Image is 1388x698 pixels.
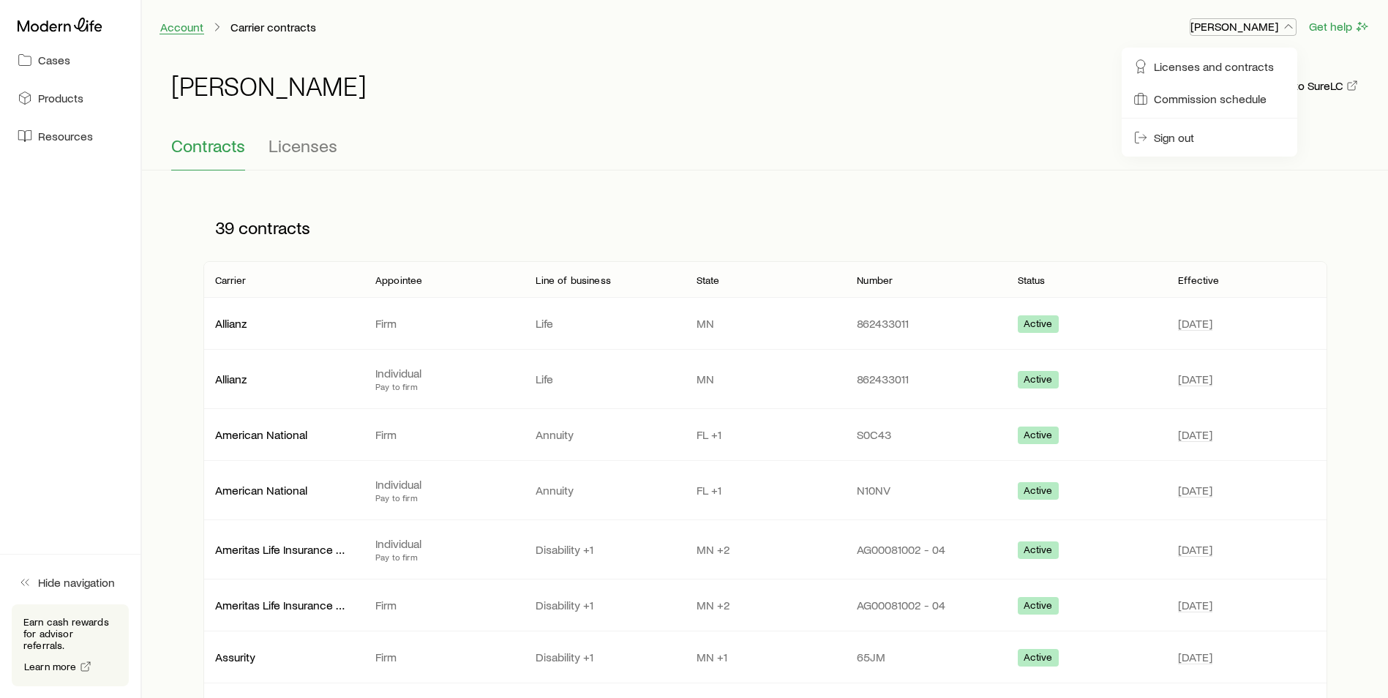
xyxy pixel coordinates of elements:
p: 862433011 [857,372,994,386]
button: Hide navigation [12,566,129,598]
p: Line of business [536,274,611,286]
a: Account [160,20,204,34]
a: Products [12,82,129,114]
p: MN +2 [697,598,833,612]
p: Life [536,372,672,386]
p: State [697,274,720,286]
a: Resources [12,120,129,152]
button: Sign out [1128,124,1291,151]
span: Licenses and contracts [1154,59,1274,74]
p: Earn cash rewards for advisor referrals. [23,616,117,651]
span: [DATE] [1178,542,1212,557]
p: [PERSON_NAME] [1190,19,1296,34]
span: Resources [38,129,93,143]
p: Individual [375,366,512,380]
p: Assurity [215,650,352,664]
div: Contracting sub-page tabs [171,135,1359,170]
h1: [PERSON_NAME] [171,71,367,100]
span: Active [1024,599,1053,615]
p: MN [697,372,833,386]
span: Commission schedule [1154,91,1267,106]
p: Firm [375,427,512,442]
span: Active [1024,429,1053,444]
span: Active [1024,651,1053,667]
p: FL +1 [697,427,833,442]
p: AG00081002 - 04 [857,542,994,557]
p: Firm [375,316,512,331]
a: Licenses and contracts [1128,53,1291,80]
p: 862433011 [857,316,994,331]
span: Active [1024,373,1053,389]
p: Firm [375,598,512,612]
span: 39 [215,217,234,238]
p: Disability +1 [536,542,672,557]
span: [DATE] [1178,372,1212,386]
span: Contracts [171,135,245,156]
p: Pay to firm [375,551,512,563]
p: Disability +1 [536,598,672,612]
div: Earn cash rewards for advisor referrals.Learn more [12,604,129,686]
span: Active [1024,544,1053,559]
p: Pay to firm [375,380,512,392]
span: Products [38,91,83,105]
p: Ameritas Life Insurance Corp. (Ameritas) [215,542,352,557]
p: S0C43 [857,427,994,442]
p: MN +1 [697,650,833,664]
p: N10NV [857,483,994,498]
p: Individual [375,477,512,492]
span: Active [1024,318,1053,333]
p: Pay to firm [375,492,512,503]
button: [PERSON_NAME] [1190,18,1297,36]
p: Allianz [215,372,352,386]
p: American National [215,483,352,498]
p: FL +1 [697,483,833,498]
p: Allianz [215,316,352,331]
span: Active [1024,484,1053,500]
span: Hide navigation [38,575,115,590]
p: Ameritas Life Insurance Corp. (Ameritas) [215,598,352,612]
button: Get help [1308,18,1370,35]
a: Go to SureLC [1276,79,1359,93]
p: Status [1018,274,1046,286]
a: Commission schedule [1128,86,1291,112]
span: [DATE] [1178,598,1212,612]
span: Learn more [24,661,77,672]
p: Individual [375,536,512,551]
p: Firm [375,650,512,664]
p: Life [536,316,672,331]
span: contracts [239,217,310,238]
p: Number [857,274,893,286]
p: Annuity [536,427,672,442]
p: Carrier contracts [230,20,316,34]
span: [DATE] [1178,316,1212,331]
span: Licenses [269,135,337,156]
span: [DATE] [1178,427,1212,442]
p: Carrier [215,274,247,286]
span: Cases [38,53,70,67]
span: Sign out [1154,130,1194,145]
span: [DATE] [1178,650,1212,664]
span: [DATE] [1178,483,1212,498]
p: 65JM [857,650,994,664]
p: Disability +1 [536,650,672,664]
p: AG00081002 - 04 [857,598,994,612]
a: Cases [12,44,129,76]
p: Effective [1178,274,1219,286]
p: MN [697,316,833,331]
p: MN +2 [697,542,833,557]
p: Annuity [536,483,672,498]
p: American National [215,427,352,442]
p: Appointee [375,274,422,286]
